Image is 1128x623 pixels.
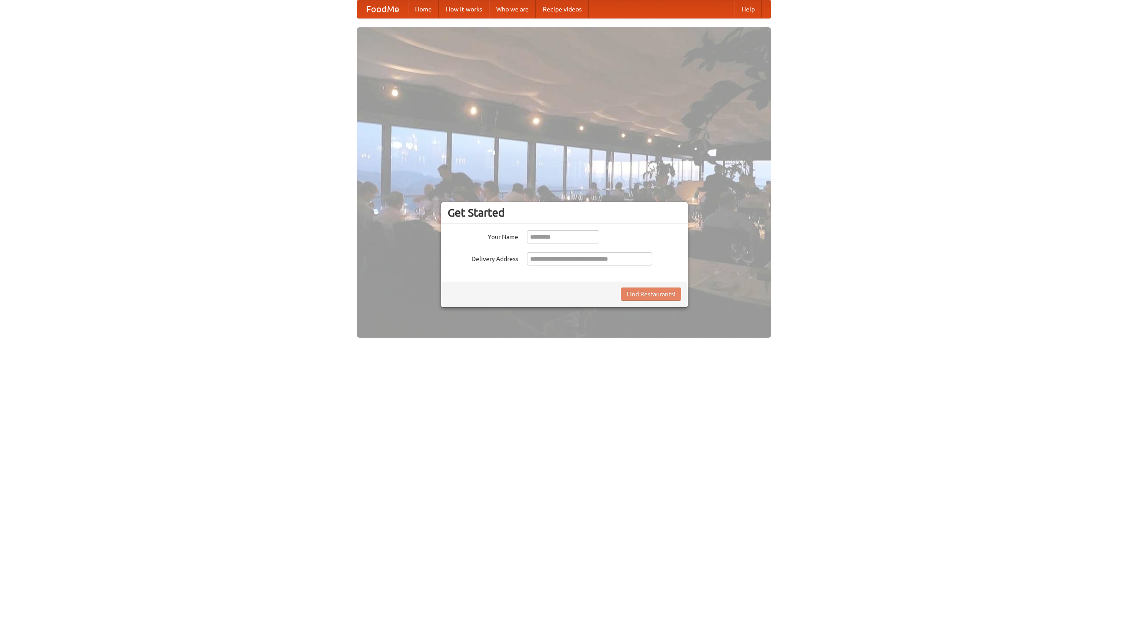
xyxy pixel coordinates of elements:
a: Recipe videos [536,0,589,18]
a: How it works [439,0,489,18]
label: Your Name [448,230,518,241]
button: Find Restaurants! [621,288,681,301]
h3: Get Started [448,206,681,219]
a: FoodMe [357,0,408,18]
label: Delivery Address [448,252,518,263]
a: Who we are [489,0,536,18]
a: Help [735,0,762,18]
a: Home [408,0,439,18]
